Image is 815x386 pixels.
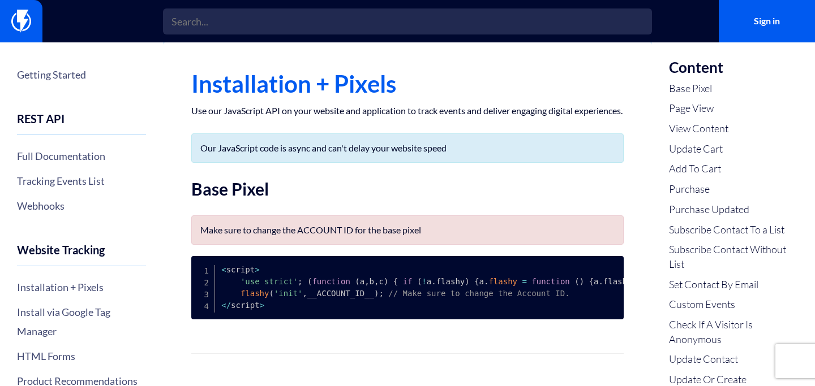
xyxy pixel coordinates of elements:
span: . [484,277,488,286]
a: Subscribe Contact Without List [669,242,798,271]
a: Webhooks [17,196,146,215]
p: Our JavaScript code is async and can't delay your website speed [200,142,615,154]
span: , [364,277,369,286]
a: Full Documentation [17,146,146,166]
h1: Installation + Pixels [191,71,624,97]
span: flashy [241,289,269,298]
a: Page View [669,101,798,116]
h2: Base Pixel [191,180,624,198]
a: Set Contact By Email [669,277,798,292]
a: Update Cart [669,142,798,157]
span: ) [580,277,584,286]
span: ( [417,277,422,286]
a: Install via Google Tag Manager [17,302,146,341]
a: Add To Cart [669,162,798,176]
span: { [393,277,398,286]
a: Check If A Visitor Is Anonymous [669,318,798,346]
a: Installation + Pixels [17,277,146,297]
a: Purchase Updated [669,202,798,217]
span: , [374,277,379,286]
span: ; [298,277,302,286]
span: flashy [488,277,517,286]
a: Custom Events [669,297,798,312]
span: , [303,289,307,298]
h4: Website Tracking [17,244,146,266]
span: . [431,277,436,286]
a: Base Pixel [669,81,798,96]
a: Subscribe Contact To a List [669,223,798,237]
a: View Content [669,122,798,136]
span: a b c [360,277,384,286]
span: ; [379,289,383,298]
a: Update Contact [669,352,798,367]
span: ) [374,289,379,298]
span: ! [422,277,426,286]
span: if [403,277,413,286]
span: / [226,301,231,310]
span: > [255,265,259,274]
span: ( [574,277,579,286]
span: < [221,301,226,310]
p: Make sure to change the ACCOUNT ID for the base pixel [200,224,615,236]
span: // Make sure to change the Account ID. [388,289,569,298]
span: 'use strict' [241,277,298,286]
h4: REST API [17,112,146,135]
span: ) [384,277,388,286]
span: = [522,277,526,286]
span: ( [355,277,359,286]
span: < [221,265,226,274]
p: Use our JavaScript API on your website and application to track events and deliver engaging digit... [191,105,624,116]
input: Search... [163,8,652,34]
span: > [260,301,264,310]
span: . [598,277,603,286]
h3: Content [669,59,798,76]
span: ( [307,277,312,286]
a: HTML Forms [17,346,146,366]
span: { [474,277,479,286]
span: 'init' [274,289,303,298]
span: ( [269,289,273,298]
span: { [589,277,594,286]
span: ) [465,277,469,286]
a: Tracking Events List [17,171,146,190]
a: Purchase [669,182,798,197]
span: function [312,277,350,286]
a: Getting Started [17,65,146,84]
span: function [531,277,569,286]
